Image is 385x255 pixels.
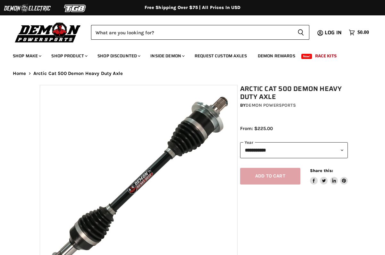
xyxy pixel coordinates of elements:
[146,49,188,62] a: Inside Demon
[8,47,367,62] ul: Main menu
[322,30,346,36] a: Log in
[240,142,348,158] select: year
[253,49,300,62] a: Demon Rewards
[46,49,91,62] a: Shop Product
[357,29,369,36] span: $0.00
[240,126,273,131] span: From: $225.00
[346,28,372,37] a: $0.00
[240,102,348,109] div: by
[3,2,51,14] img: Demon Electric Logo 2
[93,49,144,62] a: Shop Discounted
[8,49,45,62] a: Shop Make
[51,2,99,14] img: TGB Logo 2
[301,54,312,59] span: New!
[325,29,342,37] span: Log in
[310,49,341,62] a: Race Kits
[91,25,309,40] form: Product
[310,168,348,185] aside: Share this:
[240,85,348,101] h1: Arctic Cat 500 Demon Heavy Duty Axle
[292,25,309,40] button: Search
[13,21,83,44] img: Demon Powersports
[190,49,252,62] a: Request Custom Axles
[310,168,333,173] span: Share this:
[13,71,26,76] a: Home
[33,71,123,76] span: Arctic Cat 500 Demon Heavy Duty Axle
[246,103,296,108] a: Demon Powersports
[91,25,292,40] input: Search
